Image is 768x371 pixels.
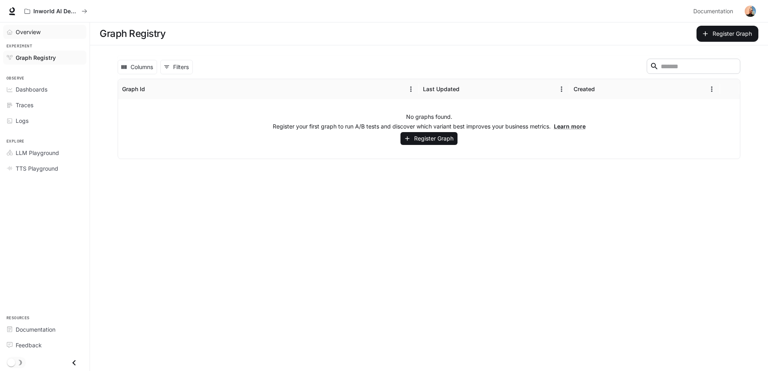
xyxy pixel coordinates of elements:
[273,122,586,130] p: Register your first graph to run A/B tests and discover which variant best improves your business...
[100,26,165,42] h1: Graph Registry
[16,325,55,334] span: Documentation
[16,28,41,36] span: Overview
[65,355,83,371] button: Close drawer
[16,164,58,173] span: TTS Playground
[697,26,758,42] button: Register Graph
[706,83,718,95] button: Menu
[3,114,86,128] a: Logs
[160,60,193,74] button: Show filters
[3,146,86,160] a: LLM Playground
[3,161,86,175] a: TTS Playground
[423,86,460,92] div: Last Updated
[556,83,568,95] button: Menu
[3,338,86,352] a: Feedback
[745,6,756,17] img: User avatar
[3,25,86,39] a: Overview
[16,53,56,62] span: Graph Registry
[16,116,29,125] span: Logs
[3,82,86,96] a: Dashboards
[16,101,33,109] span: Traces
[122,86,145,92] div: Graph Id
[3,51,86,65] a: Graph Registry
[406,113,452,121] p: No graphs found.
[554,123,586,130] a: Learn more
[400,132,458,145] button: Register Graph
[574,86,595,92] div: Created
[16,85,47,94] span: Dashboards
[596,83,608,95] button: Sort
[647,59,740,75] div: Search
[742,3,758,19] button: User avatar
[460,83,472,95] button: Sort
[693,6,733,16] span: Documentation
[146,83,158,95] button: Sort
[3,322,86,336] a: Documentation
[3,98,86,112] a: Traces
[16,341,42,349] span: Feedback
[118,60,157,74] button: Select columns
[405,83,417,95] button: Menu
[21,3,91,19] button: All workspaces
[7,358,15,367] span: Dark mode toggle
[33,8,78,15] p: Inworld AI Demos
[16,149,59,157] span: LLM Playground
[690,3,739,19] a: Documentation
